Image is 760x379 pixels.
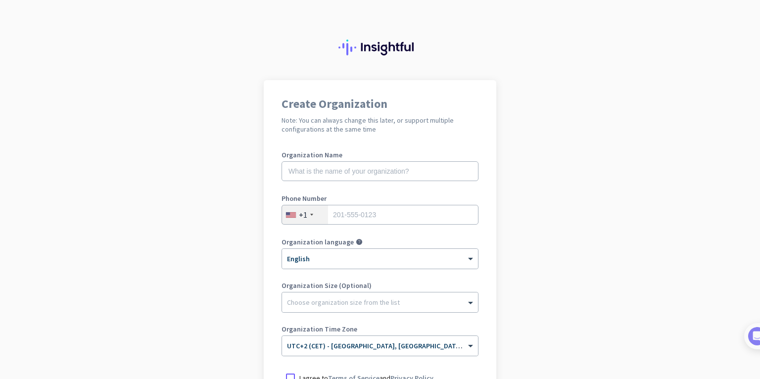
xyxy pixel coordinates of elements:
label: Organization language [282,238,354,245]
input: 201-555-0123 [282,205,478,225]
label: Organization Time Zone [282,326,478,332]
label: Organization Size (Optional) [282,282,478,289]
div: +1 [299,210,307,220]
label: Organization Name [282,151,478,158]
input: What is the name of your organization? [282,161,478,181]
i: help [356,238,363,245]
h1: Create Organization [282,98,478,110]
h2: Note: You can always change this later, or support multiple configurations at the same time [282,116,478,134]
img: Insightful [338,40,422,55]
label: Phone Number [282,195,478,202]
